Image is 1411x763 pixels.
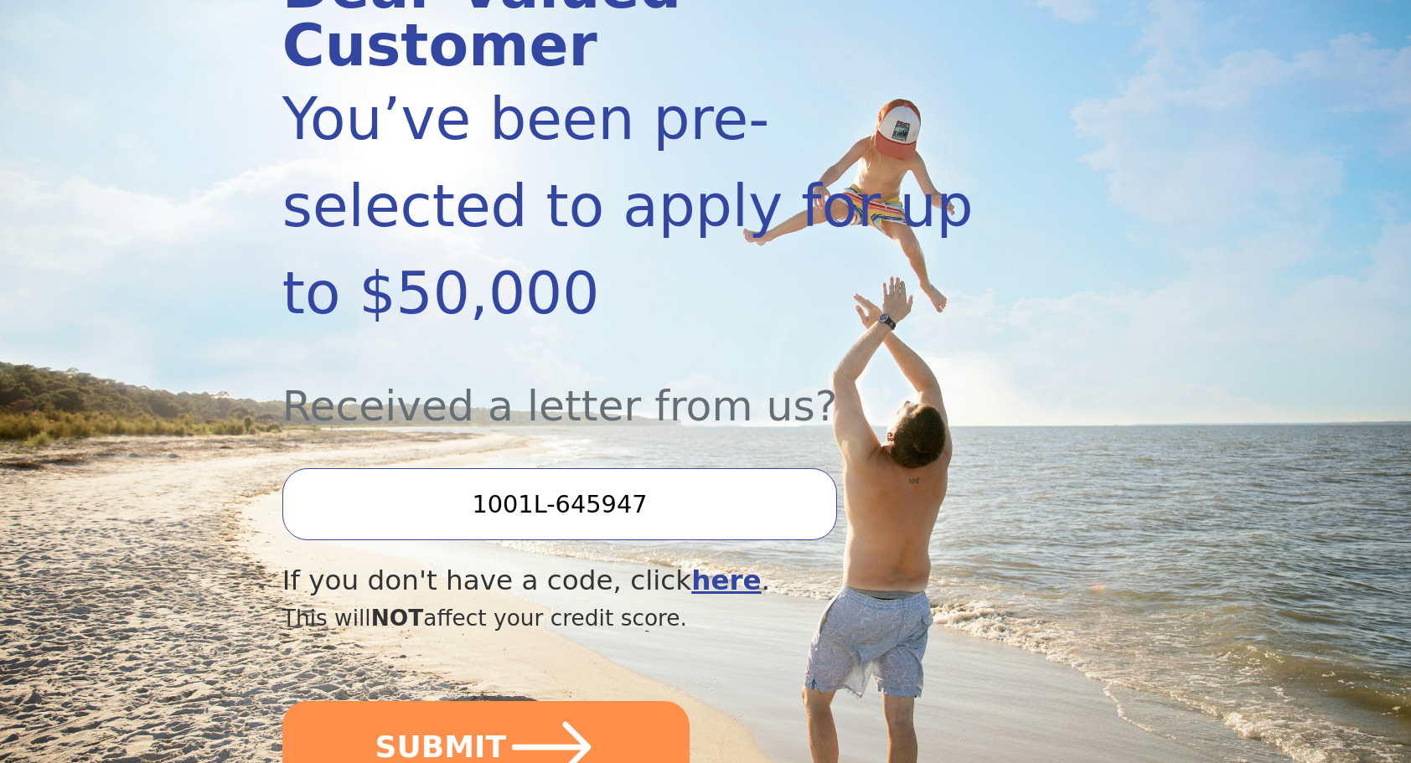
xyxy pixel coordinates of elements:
[282,337,1002,438] div: Received a letter from us?
[282,560,1002,601] div: If you don't have a code, click .
[282,468,837,540] input: Enter your Offer Code:
[691,565,762,596] a: here
[282,601,1002,635] div: This will affect your credit score.
[282,75,1002,337] div: You’ve been pre-selected to apply for up to $50,000
[371,605,424,631] span: NOT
